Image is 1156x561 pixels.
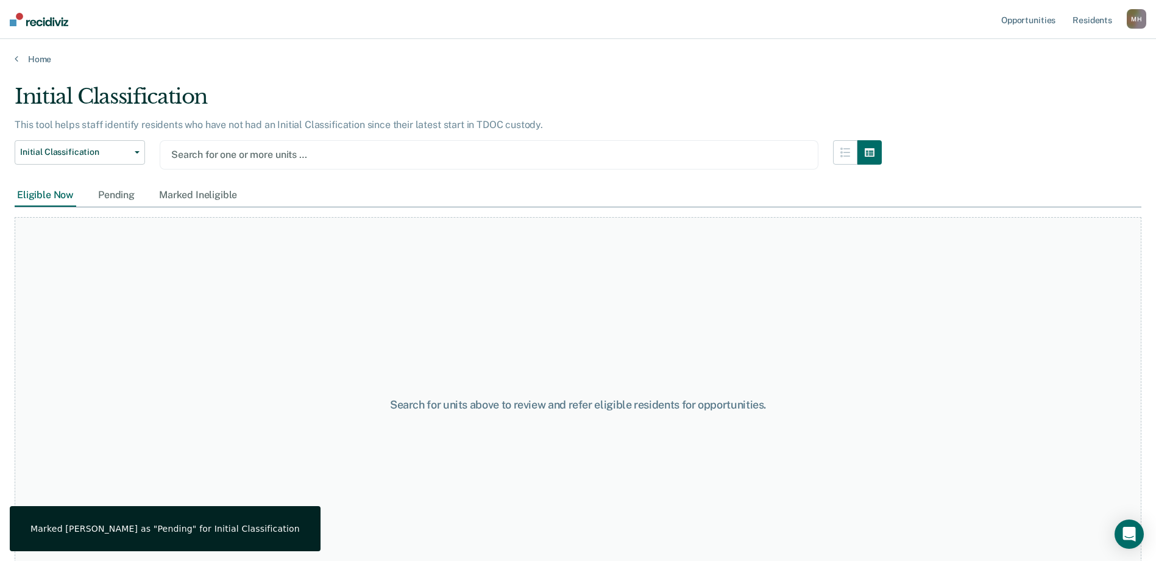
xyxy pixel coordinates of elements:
[15,184,76,207] div: Eligible Now
[96,184,137,207] div: Pending
[15,54,1141,65] a: Home
[15,140,145,165] button: Initial Classification
[15,84,882,119] div: Initial Classification
[157,184,239,207] div: Marked Ineligible
[1115,520,1144,549] div: Open Intercom Messenger
[20,147,130,157] span: Initial Classification
[10,13,68,26] img: Recidiviz
[1127,9,1146,29] button: MH
[15,119,543,130] p: This tool helps staff identify residents who have not had an Initial Classification since their l...
[297,398,860,412] div: Search for units above to review and refer eligible residents for opportunities.
[1127,9,1146,29] div: M H
[30,523,300,534] div: Marked [PERSON_NAME] as "Pending" for Initial Classification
